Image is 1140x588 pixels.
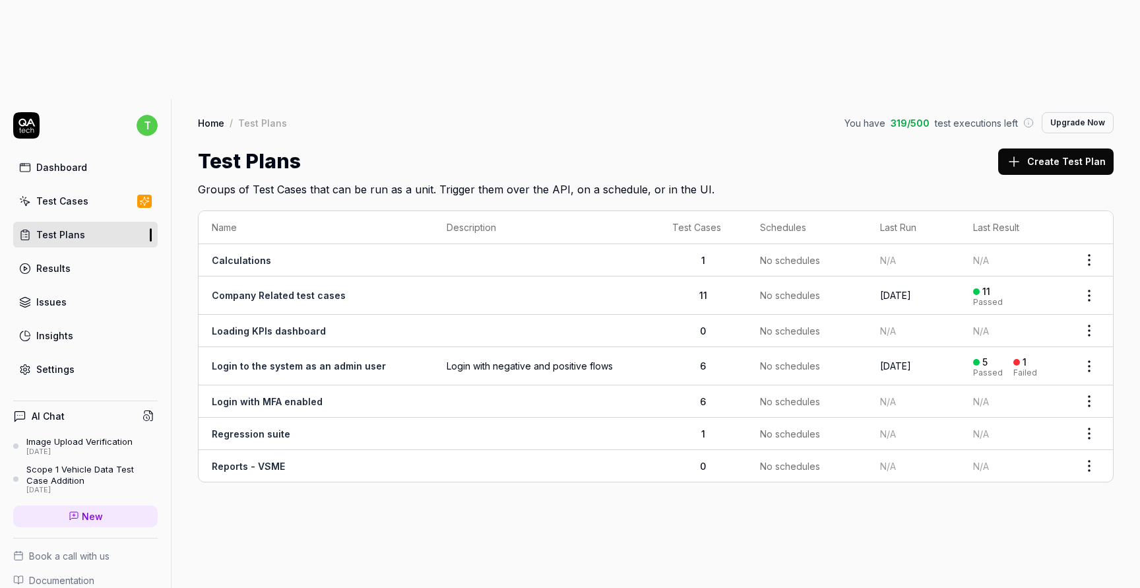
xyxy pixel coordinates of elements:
[198,147,301,176] h1: Test Plans
[1013,369,1037,377] div: Failed
[700,461,706,472] span: 0
[973,298,1003,306] div: Passed
[137,115,158,136] span: t
[36,261,71,275] div: Results
[973,255,989,266] span: N/A
[960,211,1065,244] th: Last Result
[760,395,820,408] span: No schedules
[880,255,896,266] span: N/A
[880,325,896,337] span: N/A
[880,396,896,407] span: N/A
[447,359,646,373] span: Login with negative and positive flows
[26,486,158,495] div: [DATE]
[701,428,705,440] span: 1
[760,427,820,441] span: No schedules
[880,428,896,440] span: N/A
[880,360,911,372] time: [DATE]
[198,116,224,129] a: Home
[13,464,158,494] a: Scope 1 Vehicle Data Test Case Addition[DATE]
[760,359,820,373] span: No schedules
[13,356,158,382] a: Settings
[137,112,158,139] button: t
[760,253,820,267] span: No schedules
[212,396,323,407] a: Login with MFA enabled
[26,464,158,486] div: Scope 1 Vehicle Data Test Case Addition
[212,325,326,337] a: Loading KPIs dashboard
[29,549,110,563] span: Book a call with us
[198,176,1114,197] h2: Groups of Test Cases that can be run as a unit. Trigger them over the API, on a schedule, or in t...
[13,154,158,180] a: Dashboard
[13,323,158,348] a: Insights
[29,573,94,587] span: Documentation
[433,211,659,244] th: Description
[973,325,989,337] span: N/A
[700,360,706,372] span: 6
[844,116,885,130] span: You have
[13,255,158,281] a: Results
[973,461,989,472] span: N/A
[760,324,820,338] span: No schedules
[701,255,705,266] span: 1
[212,428,290,440] a: Regression suite
[13,222,158,247] a: Test Plans
[36,194,88,208] div: Test Cases
[212,290,346,301] a: Company Related test cases
[212,255,271,266] a: Calculations
[212,461,285,472] a: Reports - VSME
[935,116,1018,130] span: test executions left
[867,211,960,244] th: Last Run
[700,325,706,337] span: 0
[13,436,158,456] a: Image Upload Verification[DATE]
[82,509,103,523] span: New
[199,211,433,244] th: Name
[982,286,990,298] div: 11
[13,289,158,315] a: Issues
[13,549,158,563] a: Book a call with us
[230,116,233,129] div: /
[36,329,73,343] div: Insights
[36,362,75,376] div: Settings
[699,290,707,301] span: 11
[36,228,85,242] div: Test Plans
[998,148,1114,175] button: Create Test Plan
[760,288,820,302] span: No schedules
[13,573,158,587] a: Documentation
[1023,356,1027,368] div: 1
[891,116,930,130] span: 319 / 500
[659,211,747,244] th: Test Cases
[13,188,158,214] a: Test Cases
[973,428,989,440] span: N/A
[747,211,867,244] th: Schedules
[982,356,988,368] div: 5
[26,447,133,457] div: [DATE]
[13,506,158,527] a: New
[238,116,287,129] div: Test Plans
[760,459,820,473] span: No schedules
[973,369,1003,377] div: Passed
[1042,112,1114,133] button: Upgrade Now
[36,160,87,174] div: Dashboard
[973,396,989,407] span: N/A
[880,290,911,301] time: [DATE]
[32,409,65,423] h4: AI Chat
[880,461,896,472] span: N/A
[26,436,133,447] div: Image Upload Verification
[700,396,706,407] span: 6
[212,360,386,372] a: Login to the system as an admin user
[36,295,67,309] div: Issues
